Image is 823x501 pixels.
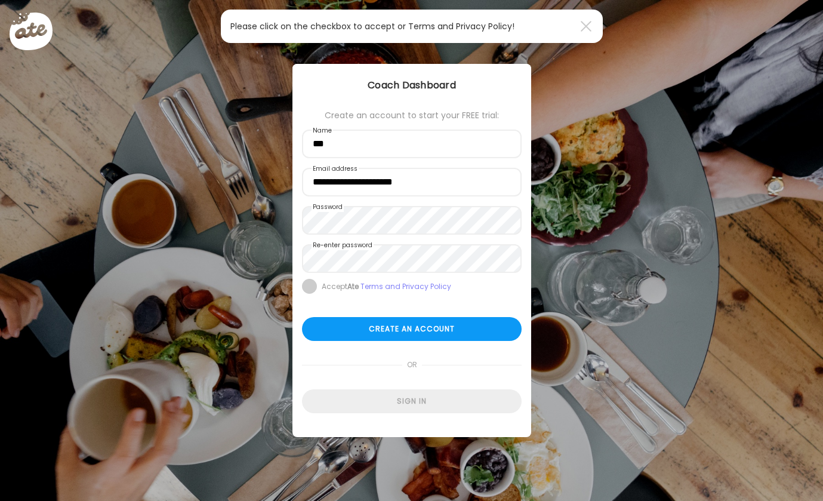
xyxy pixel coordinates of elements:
[312,126,333,136] label: Name
[402,353,421,377] span: or
[292,78,531,93] div: Coach Dashboard
[230,19,574,33] div: Please click on the checkbox to accept or Terms and Privacy Policy!
[302,317,522,341] div: Create an account
[312,241,374,250] label: Re-enter password
[322,282,451,291] div: Accept
[302,110,522,120] div: Create an account to start your FREE trial:
[360,281,451,291] a: Terms and Privacy Policy
[312,202,344,212] label: Password
[302,389,522,413] div: Sign in
[347,281,359,291] b: Ate
[312,164,359,174] label: Email address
